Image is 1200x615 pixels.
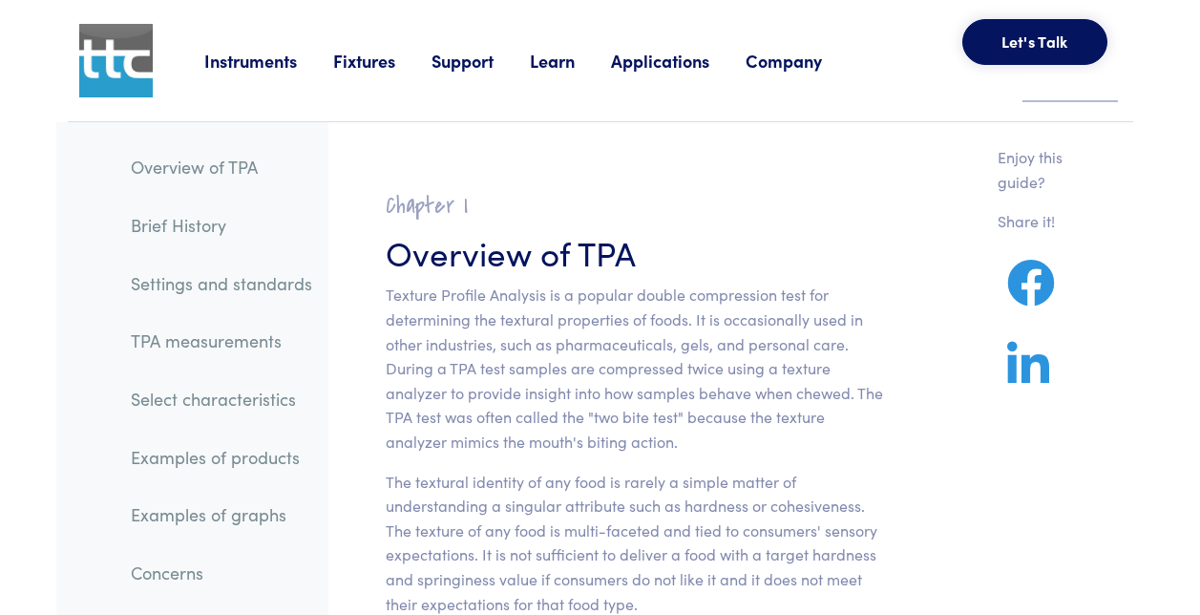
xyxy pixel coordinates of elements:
a: TPA measurements [116,319,327,363]
p: Share it! [998,209,1087,234]
a: Examples of products [116,435,327,479]
a: Share on LinkedIn [998,364,1059,388]
a: Instruments [204,49,333,73]
a: Select characteristics [116,377,327,421]
a: Overview of TPA [116,145,327,189]
a: Settings and standards [116,262,327,306]
p: Texture Profile Analysis is a popular double compression test for determining the textural proper... [386,283,883,454]
a: Fixtures [333,49,432,73]
a: Brief History [116,203,327,247]
a: Company [746,49,858,73]
a: Concerns [116,551,327,595]
a: Applications [611,49,746,73]
a: Support [432,49,530,73]
h3: Overview of TPA [386,228,883,275]
h2: Chapter I [386,191,883,221]
a: Examples of graphs [116,493,327,537]
img: ttc_logo_1x1_v1.0.png [79,24,153,97]
p: Enjoy this guide? [998,145,1087,194]
a: Learn [530,49,611,73]
button: Let's Talk [962,19,1107,65]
